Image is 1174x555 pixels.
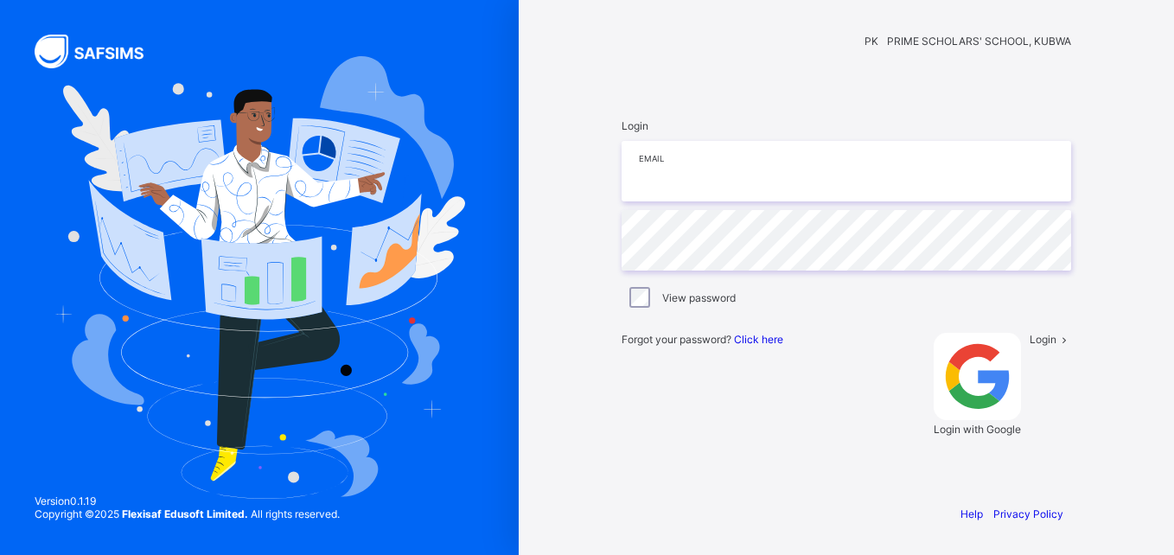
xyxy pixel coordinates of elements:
[934,423,1021,436] span: Login with Google
[35,507,340,520] span: Copyright © 2025 All rights reserved.
[865,35,878,48] span: PK
[54,56,465,499] img: Hero Image
[1030,333,1056,346] span: Login
[662,291,736,304] label: View password
[734,333,783,346] a: Click here
[122,507,248,520] strong: Flexisaf Edusoft Limited.
[934,333,1021,420] img: google.396cfc9801f0270233282035f929180a.svg
[35,35,164,68] img: SAFSIMS Logo
[960,507,983,520] a: Help
[622,119,648,132] span: Login
[993,507,1063,520] a: Privacy Policy
[887,35,1071,48] span: PRIME SCHOLARS' SCHOOL, KUBWA
[35,494,340,507] span: Version 0.1.19
[622,333,783,346] span: Forgot your password?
